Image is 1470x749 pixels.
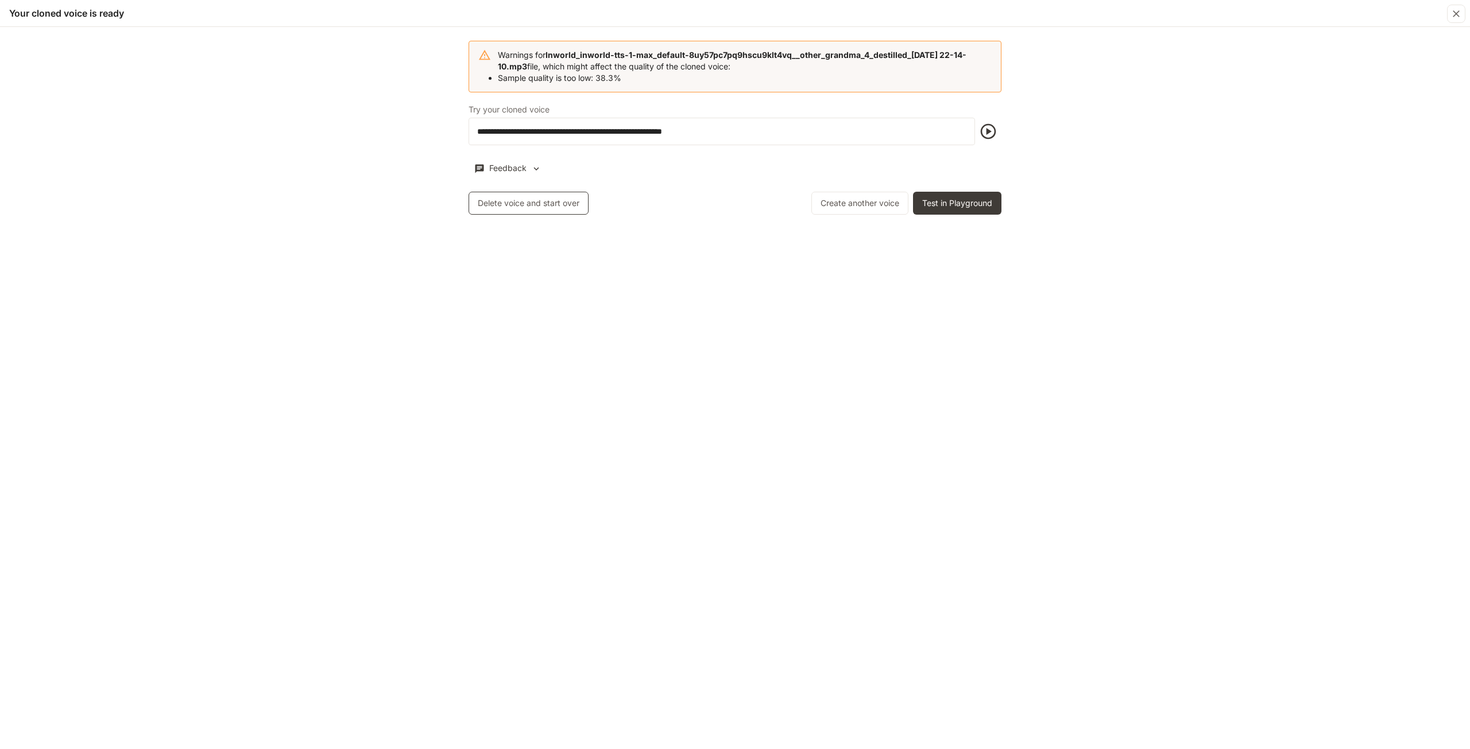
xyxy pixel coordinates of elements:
[913,192,1001,215] button: Test in Playground
[469,192,589,215] button: Delete voice and start over
[469,159,547,178] button: Feedback
[498,45,992,88] div: Warnings for file, which might affect the quality of the cloned voice:
[469,106,550,114] p: Try your cloned voice
[498,50,966,71] b: Inworld_inworld-tts-1-max_default-8uy57pc7pq9hscu9klt4vq__other_grandma_4_destilled_[DATE] 22-14-...
[811,192,908,215] button: Create another voice
[498,72,992,84] li: Sample quality is too low: 38.3%
[9,7,124,20] h5: Your cloned voice is ready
